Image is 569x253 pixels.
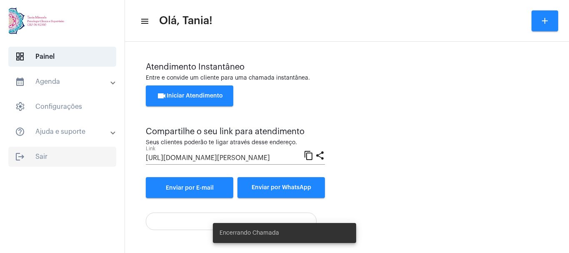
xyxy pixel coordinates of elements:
mat-icon: sidenav icon [15,127,25,137]
mat-icon: content_copy [304,150,314,160]
span: Encerrando Chamada [220,229,279,237]
mat-icon: videocam [157,91,167,101]
span: Enviar por E-mail [166,185,214,191]
span: sidenav icon [15,52,25,62]
span: Iniciar Atendimento [157,93,223,99]
a: Enviar por E-mail [146,177,233,198]
mat-icon: sidenav icon [15,152,25,162]
button: Iniciar Atendimento [146,85,233,106]
mat-icon: sidenav icon [140,16,148,26]
mat-icon: add [540,16,550,26]
button: Enviar por WhatsApp [237,177,325,198]
span: Enviar por WhatsApp [252,185,311,190]
div: Seus clientes poderão te ligar através desse endereço. [146,140,325,146]
div: Atendimento Instantâneo [146,63,548,72]
div: Compartilhe o seu link para atendimento [146,127,325,136]
div: Entre e convide um cliente para uma chamada instantânea. [146,75,548,81]
mat-expansion-panel-header: sidenav iconAgenda [5,72,125,92]
mat-panel-title: Ajuda e suporte [15,127,111,137]
span: Olá, Tania! [159,14,212,28]
span: Configurações [8,97,116,117]
mat-panel-title: Agenda [15,77,111,87]
mat-expansion-panel-header: sidenav iconAjuda e suporte [5,122,125,142]
span: Painel [8,47,116,67]
mat-icon: sidenav icon [15,77,25,87]
span: sidenav icon [15,102,25,112]
mat-icon: share [315,150,325,160]
span: Sair [8,147,116,167]
img: 82f91219-cc54-a9e9-c892-318f5ec67ab1.jpg [7,4,68,38]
